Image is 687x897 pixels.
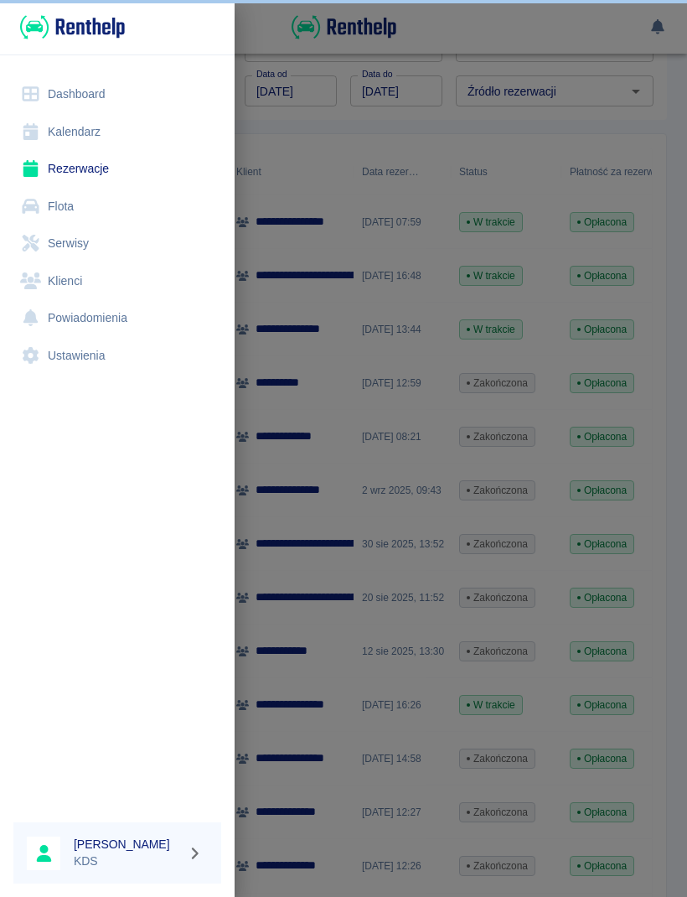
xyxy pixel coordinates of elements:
[74,853,181,870] p: KDS
[13,225,221,262] a: Serwisy
[13,150,221,188] a: Rezerwacje
[13,262,221,300] a: Klienci
[13,113,221,151] a: Kalendarz
[74,836,181,853] h6: [PERSON_NAME]
[13,337,221,375] a: Ustawienia
[13,299,221,337] a: Powiadomienia
[13,13,125,41] a: Renthelp logo
[20,13,125,41] img: Renthelp logo
[13,75,221,113] a: Dashboard
[13,188,221,226] a: Flota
